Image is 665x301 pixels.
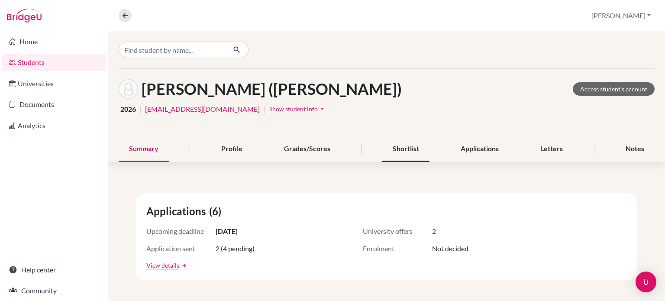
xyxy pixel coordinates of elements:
[119,42,226,58] input: Find student by name...
[2,54,106,71] a: Students
[119,79,138,99] img: HanGyeol (Alex) Kim's avatar
[2,96,106,113] a: Documents
[211,136,253,162] div: Profile
[146,261,179,270] a: View details
[274,136,341,162] div: Grades/Scores
[2,117,106,134] a: Analytics
[450,136,509,162] div: Applications
[119,136,169,162] div: Summary
[2,33,106,50] a: Home
[588,7,655,24] button: [PERSON_NAME]
[2,261,106,278] a: Help center
[432,243,468,254] span: Not decided
[432,226,436,236] span: 2
[382,136,429,162] div: Shortlist
[615,136,655,162] div: Notes
[269,102,327,116] button: Show student infoarrow_drop_down
[139,104,142,114] span: |
[363,243,432,254] span: Enrolment
[530,136,573,162] div: Letters
[120,104,136,114] span: 2026
[636,272,656,292] div: Open Intercom Messenger
[263,104,265,114] span: |
[209,204,225,219] span: (6)
[179,262,187,269] a: arrow_forward
[363,226,432,236] span: University offers
[2,282,106,299] a: Community
[146,226,216,236] span: Upcoming deadline
[216,226,238,236] span: [DATE]
[269,105,318,113] span: Show student info
[573,82,655,96] a: Access student's account
[146,243,216,254] span: Application sent
[145,104,260,114] a: [EMAIL_ADDRESS][DOMAIN_NAME]
[142,80,402,98] h1: [PERSON_NAME] ([PERSON_NAME])
[318,104,326,113] i: arrow_drop_down
[146,204,209,219] span: Applications
[216,243,255,254] span: 2 (4 pending)
[2,75,106,92] a: Universities
[7,9,42,23] img: Bridge-U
